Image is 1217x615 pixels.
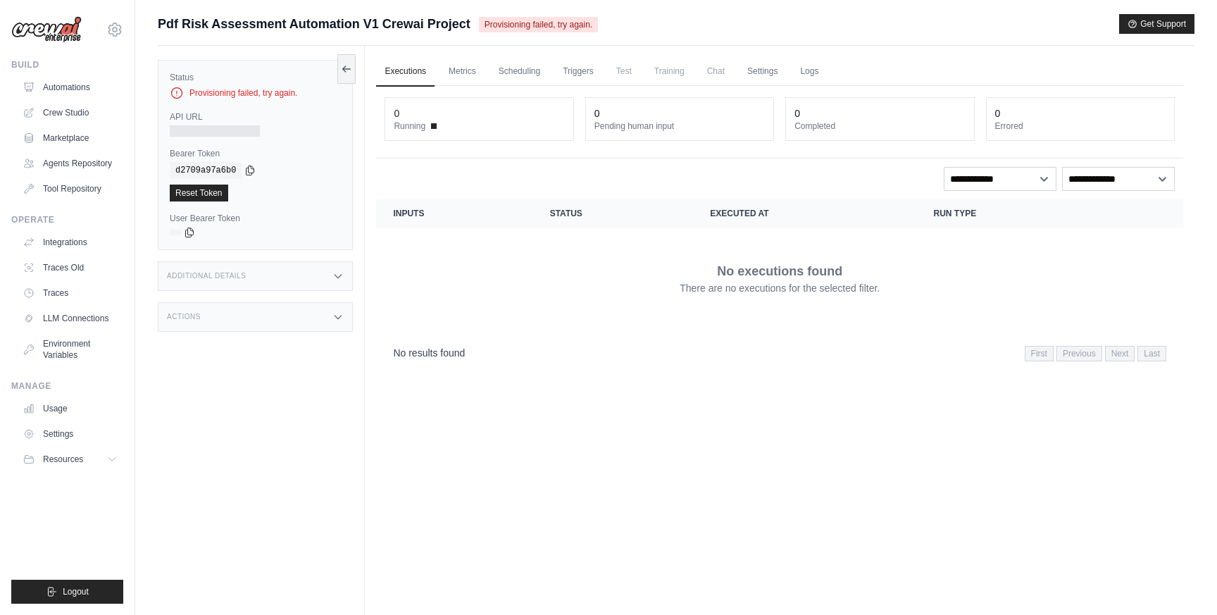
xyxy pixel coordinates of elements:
th: Run Type [917,199,1102,228]
span: Provisioning failed, try again. [479,17,598,32]
th: Inputs [376,199,532,228]
div: 0 [594,106,600,120]
dt: Errored [995,120,1166,132]
nav: Pagination [376,335,1183,371]
p: No results found [393,346,465,360]
a: Traces Old [17,256,123,279]
section: Crew executions table [376,199,1183,371]
div: Provisioning failed, try again. [170,86,341,100]
button: Resources [17,448,123,471]
nav: Pagination [1025,346,1166,361]
label: Bearer Token [170,148,341,159]
p: There are no executions for the selected filter. [680,281,880,295]
h3: Additional Details [167,272,246,280]
label: User Bearer Token [170,213,341,224]
a: Usage [17,397,123,420]
button: Get Support [1119,14,1194,34]
span: Resources [43,454,83,465]
code: d2709a97a6b0 [170,162,242,179]
img: Logo [11,16,82,43]
a: Environment Variables [17,333,123,366]
div: Operate [11,214,123,225]
a: Integrations [17,231,123,254]
a: Automations [17,76,123,99]
a: Executions [376,57,435,87]
dt: Pending human input [594,120,765,132]
a: Triggers [554,57,602,87]
span: Last [1137,346,1166,361]
a: Marketplace [17,127,123,149]
a: Metrics [440,57,485,87]
a: Traces [17,282,123,304]
button: Logout [11,580,123,604]
a: Crew Studio [17,101,123,124]
h3: Actions [167,313,201,321]
span: Running [394,120,425,132]
div: Build [11,59,123,70]
a: Tool Repository [17,178,123,200]
a: Settings [17,423,123,445]
th: Executed at [693,199,916,228]
span: Next [1105,346,1135,361]
dt: Completed [794,120,965,132]
span: Previous [1056,346,1102,361]
span: Pdf Risk Assessment Automation V1 Crewai Project [158,14,470,34]
th: Status [533,199,694,228]
label: API URL [170,111,341,123]
div: Manage [11,380,123,392]
a: Agents Repository [17,152,123,175]
label: Status [170,72,341,83]
div: 0 [995,106,1001,120]
a: Settings [739,57,786,87]
div: 0 [394,106,399,120]
a: Scheduling [490,57,549,87]
span: Training is not available until the deployment is complete [646,57,693,85]
a: LLM Connections [17,307,123,330]
a: Reset Token [170,185,228,201]
span: Chat is not available until the deployment is complete [699,57,733,85]
span: Test [608,57,640,85]
span: First [1025,346,1054,361]
p: No executions found [717,261,842,281]
div: 0 [794,106,800,120]
a: Logs [792,57,827,87]
span: Logout [63,586,89,597]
